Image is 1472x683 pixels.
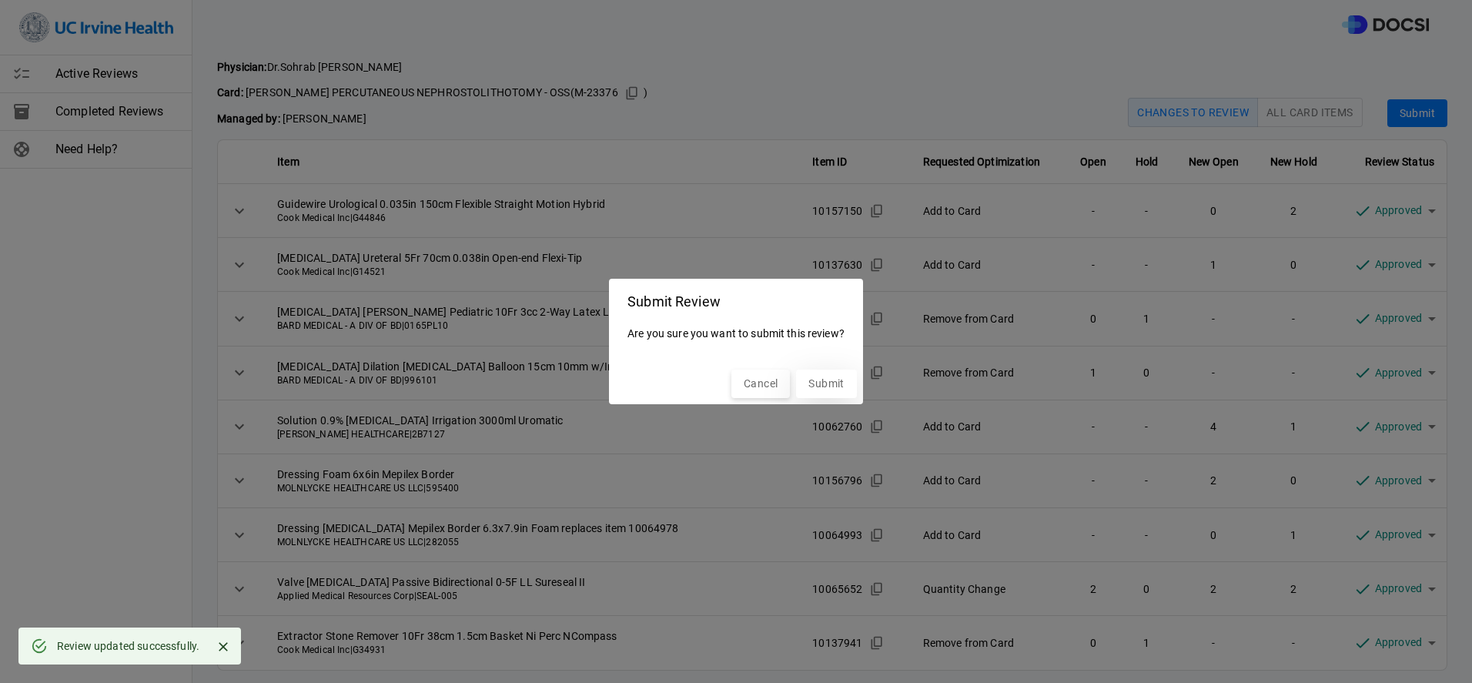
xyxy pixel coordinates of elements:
div: Review updated successfully. [57,632,199,660]
p: Are you sure you want to submit this review? [627,320,845,348]
button: Cancel [731,370,790,398]
h2: Submit Review [609,279,863,320]
button: Submit [796,370,856,398]
button: Close [212,635,235,658]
